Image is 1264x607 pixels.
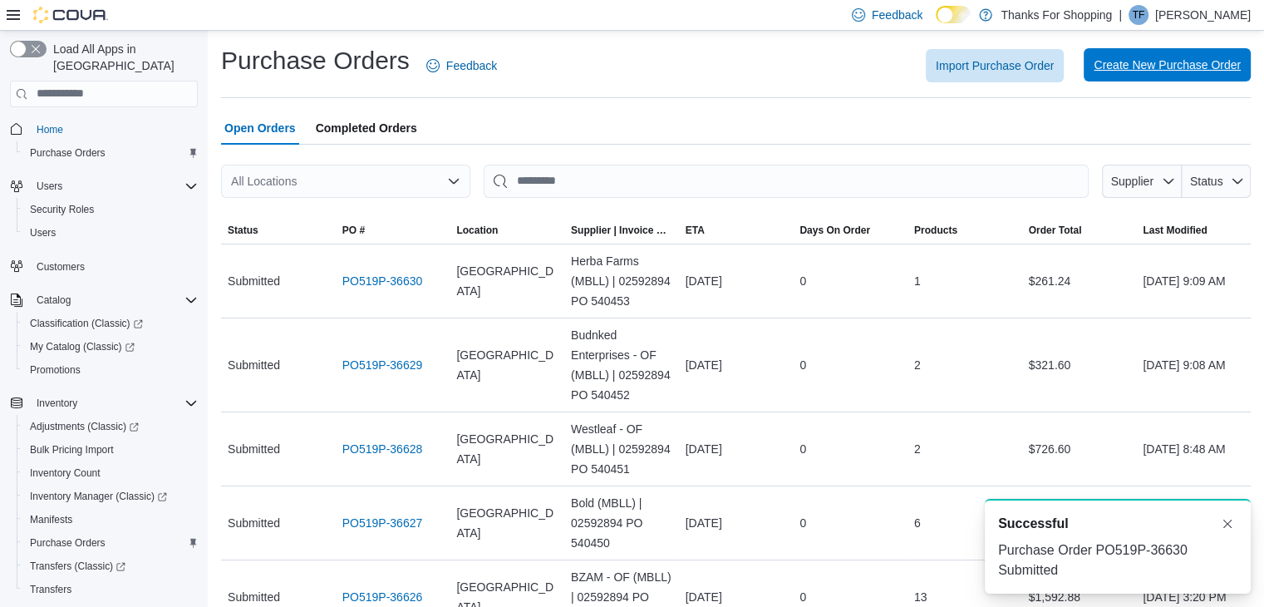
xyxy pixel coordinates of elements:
[1111,175,1153,188] span: Supplier
[936,57,1054,74] span: Import Purchase Order
[679,432,794,466] div: [DATE]
[914,439,921,459] span: 2
[30,583,71,596] span: Transfers
[30,226,56,239] span: Users
[3,392,204,415] button: Inventory
[679,217,794,244] button: ETA
[571,224,672,237] span: Supplier | Invoice Number
[228,224,258,237] span: Status
[998,540,1237,580] div: Purchase Order PO519P-36630 Submitted
[30,176,198,196] span: Users
[30,466,101,480] span: Inventory Count
[447,175,460,188] button: Open list of options
[228,513,280,533] span: Submitted
[37,397,77,410] span: Inventory
[30,420,139,433] span: Adjustments (Classic)
[936,6,971,23] input: Dark Mode
[686,224,705,237] span: ETA
[998,514,1237,534] div: Notification
[30,443,114,456] span: Bulk Pricing Import
[17,198,204,221] button: Security Roles
[17,415,204,438] a: Adjustments (Classic)
[37,294,71,307] span: Catalog
[228,587,280,607] span: Submitted
[799,587,806,607] span: 0
[23,486,174,506] a: Inventory Manager (Classic)
[998,514,1068,534] span: Successful
[30,203,94,216] span: Security Roles
[37,260,85,274] span: Customers
[456,503,558,543] span: [GEOGRAPHIC_DATA]
[1190,175,1223,188] span: Status
[23,223,198,243] span: Users
[1022,217,1137,244] button: Order Total
[23,556,198,576] span: Transfers (Classic)
[30,393,198,413] span: Inventory
[799,271,806,291] span: 0
[30,363,81,377] span: Promotions
[872,7,922,23] span: Feedback
[23,143,112,163] a: Purchase Orders
[679,506,794,540] div: [DATE]
[30,120,70,140] a: Home
[23,143,198,163] span: Purchase Orders
[316,111,417,145] span: Completed Orders
[17,531,204,555] button: Purchase Orders
[799,224,870,237] span: Days On Order
[23,440,120,460] a: Bulk Pricing Import
[30,256,198,277] span: Customers
[23,337,198,357] span: My Catalog (Classic)
[564,412,679,486] div: Westleaf - OF (MBLL) | 02592894 PO 540451
[17,335,204,358] a: My Catalog (Classic)
[342,513,423,533] a: PO519P-36627
[33,7,108,23] img: Cova
[228,271,280,291] span: Submitted
[37,180,62,193] span: Users
[1102,165,1182,198] button: Supplier
[30,257,91,277] a: Customers
[450,217,564,244] button: Location
[17,358,204,382] button: Promotions
[914,513,921,533] span: 6
[907,217,1022,244] button: Products
[484,165,1089,198] input: This is a search bar. After typing your query, hit enter to filter the results lower in the page.
[23,463,198,483] span: Inventory Count
[3,117,204,141] button: Home
[456,224,498,237] div: Location
[1136,264,1251,298] div: [DATE] 9:09 AM
[564,486,679,560] div: Bold (MBLL) | 02592894 PO 540450
[342,587,423,607] a: PO519P-36626
[17,221,204,244] button: Users
[228,355,280,375] span: Submitted
[17,438,204,461] button: Bulk Pricing Import
[564,217,679,244] button: Supplier | Invoice Number
[564,244,679,318] div: Herba Farms (MBLL) | 02592894 PO 540453
[799,513,806,533] span: 0
[23,510,198,530] span: Manifests
[30,119,198,140] span: Home
[936,23,937,24] span: Dark Mode
[3,289,204,312] button: Catalog
[23,337,141,357] a: My Catalog (Classic)
[456,429,558,469] span: [GEOGRAPHIC_DATA]
[221,217,336,244] button: Status
[17,508,204,531] button: Manifests
[564,318,679,412] div: Budnked Enterprises - OF (MBLL) | 02592894 PO 540452
[799,355,806,375] span: 0
[342,224,365,237] span: PO #
[456,345,558,385] span: [GEOGRAPHIC_DATA]
[17,141,204,165] button: Purchase Orders
[30,393,84,413] button: Inventory
[1217,514,1237,534] button: Dismiss toast
[30,176,69,196] button: Users
[17,578,204,601] button: Transfers
[30,340,135,353] span: My Catalog (Classic)
[3,175,204,198] button: Users
[23,486,198,506] span: Inventory Manager (Classic)
[1136,348,1251,382] div: [DATE] 9:08 AM
[446,57,497,74] span: Feedback
[23,463,107,483] a: Inventory Count
[23,313,150,333] a: Classification (Classic)
[23,223,62,243] a: Users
